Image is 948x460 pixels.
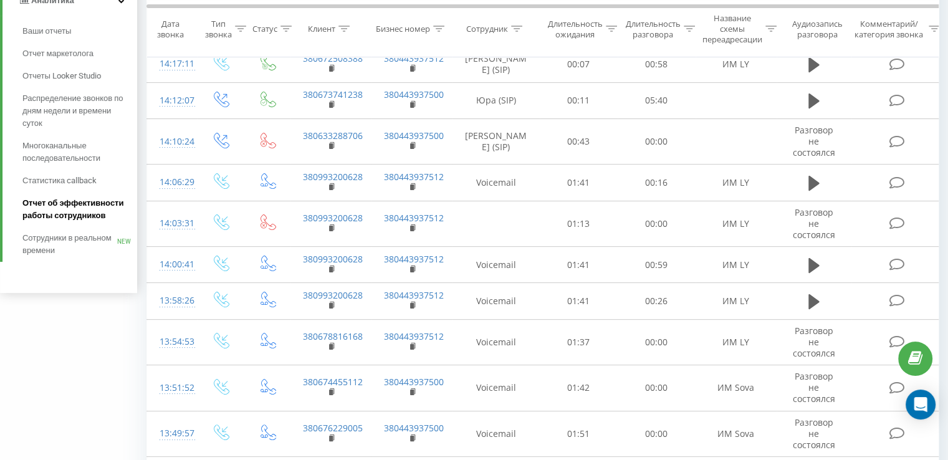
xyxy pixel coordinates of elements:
td: [PERSON_NAME] (SIP) [452,118,540,165]
a: Отчеты Looker Studio [22,65,137,87]
div: 14:06:29 [160,170,184,194]
span: Отчет маркетолога [22,47,93,60]
div: Длительность ожидания [548,18,603,39]
span: Статистика callback [22,175,97,187]
td: ИМ LY [696,46,777,82]
div: Open Intercom Messenger [906,390,936,419]
td: ИМ Sova [696,411,777,457]
div: Статус [252,24,277,34]
a: 380443937500 [384,89,444,100]
div: 14:12:07 [160,89,184,113]
div: Тип звонка [205,18,232,39]
td: 00:00 [618,118,696,165]
td: Юра (SIP) [452,82,540,118]
a: 380443937512 [384,289,444,301]
td: 00:43 [540,118,618,165]
td: 01:41 [540,165,618,201]
td: 00:16 [618,165,696,201]
td: ИМ Sova [696,365,777,411]
span: Разговор не состоялся [793,325,835,359]
a: 380443937512 [384,212,444,224]
div: 13:49:57 [160,421,184,446]
td: Voicemail [452,411,540,457]
div: Аудиозапись разговора [787,18,848,39]
div: 14:03:31 [160,211,184,236]
div: Длительность разговора [626,18,681,39]
span: Разговор не состоялся [793,206,835,241]
a: 380993200628 [303,212,363,224]
div: 14:00:41 [160,252,184,277]
td: Voicemail [452,247,540,283]
td: 00:00 [618,319,696,365]
a: 380443937512 [384,52,444,64]
td: 00:58 [618,46,696,82]
div: Дата звонка [147,18,193,39]
td: 00:11 [540,82,618,118]
a: 380443937512 [384,330,444,342]
a: 380443937500 [384,130,444,141]
span: Разговор не состоялся [793,416,835,451]
td: Voicemail [452,365,540,411]
td: 05:40 [618,82,696,118]
div: Название схемы переадресации [702,13,762,45]
a: Ваши отчеты [22,20,137,42]
div: Клиент [308,24,335,34]
span: Разговор не состоялся [793,124,835,158]
a: 380674455112 [303,376,363,388]
div: Бизнес номер [376,24,430,34]
a: Статистика callback [22,170,137,192]
a: 380443937500 [384,376,444,388]
a: 380993200628 [303,253,363,265]
td: 00:00 [618,201,696,247]
span: Отчет об эффективности работы сотрудников [22,197,131,222]
a: 380443937512 [384,171,444,183]
td: Voicemail [452,319,540,365]
a: Сотрудники в реальном времениNEW [22,227,137,262]
div: 13:51:52 [160,376,184,400]
td: ИМ LY [696,319,777,365]
td: ИМ LY [696,247,777,283]
td: 01:42 [540,365,618,411]
div: 14:17:11 [160,52,184,76]
td: 01:41 [540,247,618,283]
div: Комментарий/категория звонка [853,18,926,39]
a: 380993200628 [303,289,363,301]
a: 380443937512 [384,253,444,265]
div: 13:54:53 [160,330,184,354]
a: 380678816168 [303,330,363,342]
td: 01:13 [540,201,618,247]
td: 01:41 [540,283,618,319]
td: Voicemail [452,165,540,201]
td: 00:07 [540,46,618,82]
td: Voicemail [452,283,540,319]
a: Отчет об эффективности работы сотрудников [22,192,137,227]
a: Многоканальные последовательности [22,135,137,170]
span: Отчеты Looker Studio [22,70,101,82]
td: ИМ LY [696,283,777,319]
span: Разговор не состоялся [793,370,835,405]
a: 380676229005 [303,422,363,434]
td: [PERSON_NAME] (SIP) [452,46,540,82]
td: 01:37 [540,319,618,365]
td: ИМ LY [696,201,777,247]
a: 380672508388 [303,52,363,64]
div: 14:10:24 [160,130,184,154]
td: 00:26 [618,283,696,319]
td: 00:00 [618,411,696,457]
div: Сотрудник [466,24,508,34]
span: Ваши отчеты [22,25,71,37]
span: Сотрудники в реальном времени [22,232,117,257]
a: 380673741238 [303,89,363,100]
a: 380633288706 [303,130,363,141]
a: 380443937500 [384,422,444,434]
td: ИМ LY [696,165,777,201]
div: 13:58:26 [160,289,184,313]
a: 380993200628 [303,171,363,183]
td: 00:59 [618,247,696,283]
td: 01:51 [540,411,618,457]
span: Многоканальные последовательности [22,140,131,165]
a: Распределение звонков по дням недели и времени суток [22,87,137,135]
span: Распределение звонков по дням недели и времени суток [22,92,131,130]
a: Отчет маркетолога [22,42,137,65]
td: 00:00 [618,365,696,411]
